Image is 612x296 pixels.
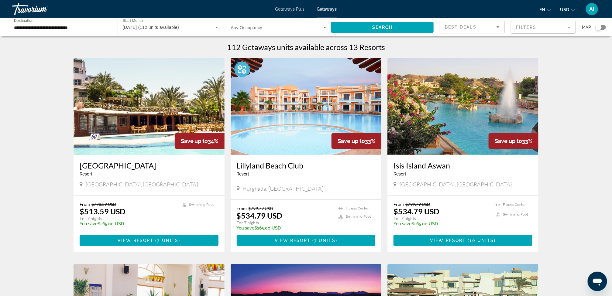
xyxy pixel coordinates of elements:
[317,7,337,12] a: Getaways
[394,221,490,226] p: $265.00 USD
[588,272,607,291] iframe: Кнопка запуска окна обмена сообщениями
[394,216,490,221] p: For 7 nights
[189,203,214,207] span: Swimming Pool
[346,215,371,219] span: Swimming Pool
[181,138,208,144] span: Save up to
[80,216,176,221] p: For 7 nights
[332,133,381,149] div: 33%
[582,23,591,32] span: Map
[227,43,385,52] h1: 112 Getaways units available across 13 Resorts
[237,235,376,246] button: View Resort(7 units)
[275,238,311,243] span: View Resort
[560,7,569,12] span: USD
[394,202,404,207] span: From
[590,6,595,12] span: AI
[12,1,73,17] a: Travorium
[80,172,92,176] span: Resort
[237,226,255,230] span: You save
[231,58,382,155] img: 3240O01X.jpg
[470,238,494,243] span: 10 units
[539,5,551,14] button: Change language
[338,138,365,144] span: Save up to
[237,172,249,176] span: Resort
[394,221,411,226] span: You save
[249,206,273,211] span: $799.79 USD
[394,161,532,170] a: Isis Island Aswan
[86,181,198,188] span: [GEOGRAPHIC_DATA], [GEOGRAPHIC_DATA]
[560,5,575,14] button: Change currency
[372,25,393,30] span: Search
[237,211,283,220] p: $534.79 USD
[175,133,225,149] div: 34%
[237,226,333,230] p: $265.00 USD
[346,206,369,210] span: Fitness Center
[387,58,538,155] img: 3843E01X.jpg
[405,202,430,207] span: $799.79 USD
[243,185,324,192] span: Hurghada, [GEOGRAPHIC_DATA]
[14,19,33,22] span: Destination
[74,58,225,155] img: 3936O01X.jpg
[503,203,526,207] span: Fitness Center
[153,238,180,243] span: ( )
[489,133,538,149] div: 33%
[331,22,434,33] button: Search
[394,235,532,246] button: View Resort(10 units)
[80,207,125,216] p: $513.59 USD
[231,25,263,30] span: Any Occupancy
[80,221,98,226] span: You save
[495,138,522,144] span: Save up to
[584,3,600,15] button: User Menu
[123,19,143,23] span: Start Month
[394,207,439,216] p: $534.79 USD
[275,7,305,12] a: Getaways Plus
[503,213,528,216] span: Swimming Pool
[400,181,512,188] span: [GEOGRAPHIC_DATA], [GEOGRAPHIC_DATA]
[80,202,90,207] span: From
[80,221,176,226] p: $265.00 USD
[445,25,476,29] span: Best Deals
[91,202,116,207] span: $778.59 USD
[80,235,218,246] button: View Resort(7 units)
[237,161,376,170] a: Lillyland Beach Club
[118,238,153,243] span: View Resort
[237,206,247,211] span: From
[80,161,218,170] a: [GEOGRAPHIC_DATA]
[445,23,500,31] mat-select: Sort by
[237,220,333,226] p: For 7 nights
[511,21,576,34] button: Filter
[123,25,179,30] span: [DATE] (112 units available)
[394,172,406,176] span: Resort
[314,238,335,243] span: 7 units
[539,7,545,12] span: en
[466,238,496,243] span: ( )
[157,238,179,243] span: 7 units
[430,238,466,243] span: View Resort
[311,238,337,243] span: ( )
